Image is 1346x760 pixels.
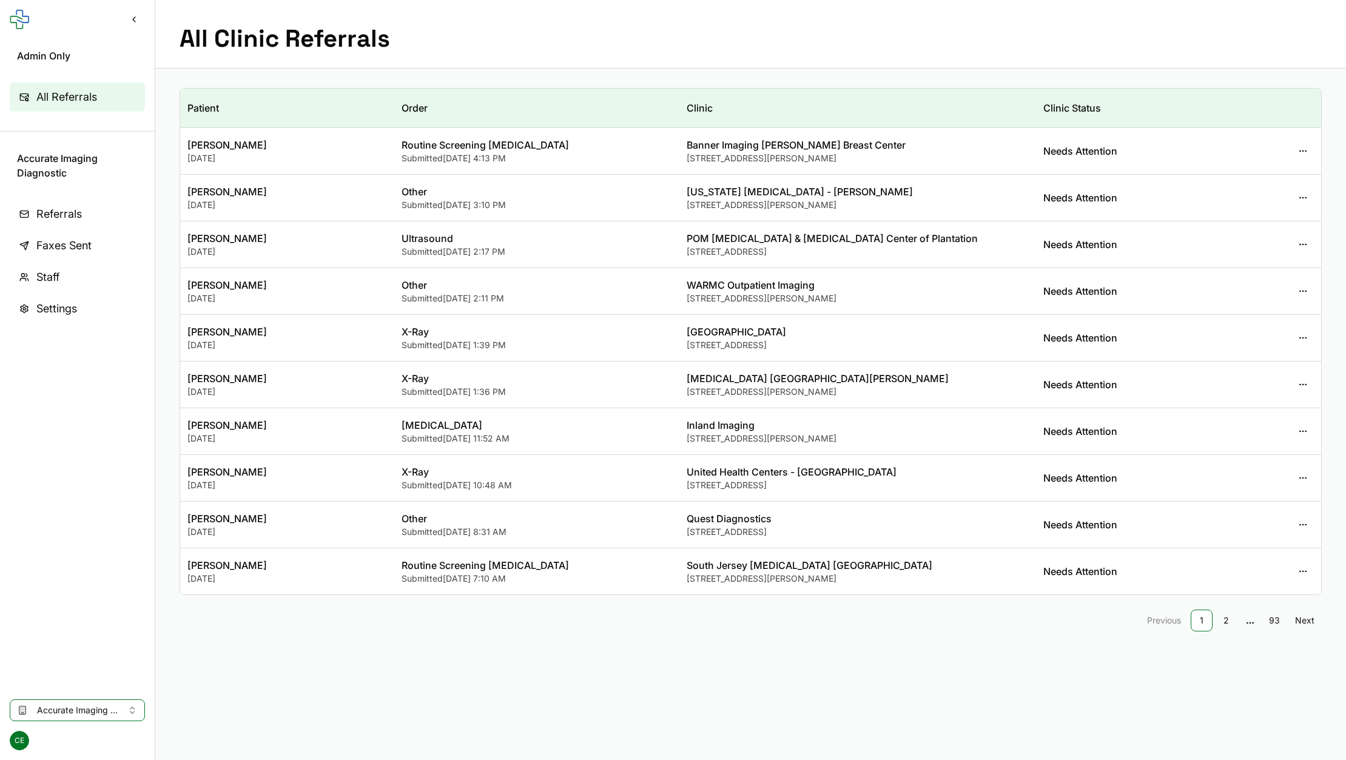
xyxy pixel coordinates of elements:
div: Ultrasound [402,231,672,246]
span: [STREET_ADDRESS][PERSON_NAME] [687,293,836,303]
span: Settings [36,300,77,317]
div: [PERSON_NAME] [187,558,387,573]
button: Collapse sidebar [123,8,145,30]
span: [STREET_ADDRESS] [687,526,767,537]
div: [PERSON_NAME] [187,511,387,526]
span: CE [10,731,29,750]
div: Submitted [DATE] 11:52 AM [402,432,672,445]
th: Clinic Status [1036,89,1250,128]
span: [US_STATE] [MEDICAL_DATA] - [PERSON_NAME] [687,186,913,198]
div: [PERSON_NAME] [187,138,387,152]
div: [PERSON_NAME] [187,418,387,432]
div: [PERSON_NAME] [187,278,387,292]
div: Submitted [DATE] 4:13 PM [402,152,672,164]
nav: pagination [180,610,1322,631]
div: [PERSON_NAME] [187,184,387,199]
div: [DATE] [187,152,387,164]
div: Submitted [DATE] 7:10 AM [402,573,672,585]
th: Clinic [679,89,1036,128]
div: [DATE] [187,386,387,398]
span: [STREET_ADDRESS] [687,246,767,257]
span: Quest Diagnostics [687,513,772,525]
div: Needs Attention [1043,331,1243,345]
span: United Health Centers - [GEOGRAPHIC_DATA] [687,466,897,478]
span: [STREET_ADDRESS][PERSON_NAME] [687,386,836,397]
span: POM [MEDICAL_DATA] & [MEDICAL_DATA] Center of Plantation [687,232,978,244]
div: [DATE] [187,339,387,351]
div: Routine Screening [MEDICAL_DATA] [402,138,672,152]
div: X-Ray [402,371,672,386]
span: Inland Imaging [687,419,755,431]
a: 93 [1264,610,1285,631]
div: Submitted [DATE] 3:10 PM [402,199,672,211]
div: [PERSON_NAME] [187,465,387,479]
a: Settings [10,294,145,323]
span: [STREET_ADDRESS][PERSON_NAME] [687,200,836,210]
h1: All Clinic Referrals [180,24,390,53]
span: [STREET_ADDRESS] [687,480,767,490]
a: Go to next page [1288,610,1322,631]
span: Accurate Imaging Diagnostic [37,704,118,716]
a: All Referrals [10,82,145,112]
div: [DATE] [187,573,387,585]
span: [STREET_ADDRESS][PERSON_NAME] [687,153,836,163]
div: [PERSON_NAME] [187,371,387,386]
div: Needs Attention [1043,564,1243,579]
th: Patient [180,89,394,128]
button: Select clinic [10,699,145,721]
span: [GEOGRAPHIC_DATA] [687,326,786,338]
div: Other [402,184,672,199]
a: Referrals [10,200,145,229]
div: [DATE] [187,199,387,211]
span: WARMC Outpatient Imaging [687,279,815,291]
span: South Jersey [MEDICAL_DATA] [GEOGRAPHIC_DATA] [687,559,932,571]
div: [MEDICAL_DATA] [402,418,672,432]
span: Staff [36,269,59,286]
div: Routine Screening [MEDICAL_DATA] [402,558,672,573]
th: Order [394,89,679,128]
div: [DATE] [187,479,387,491]
div: [DATE] [187,526,387,538]
div: Needs Attention [1043,471,1243,485]
div: Needs Attention [1043,237,1243,252]
div: [DATE] [187,246,387,258]
span: [MEDICAL_DATA] [GEOGRAPHIC_DATA][PERSON_NAME] [687,372,949,385]
div: Submitted [DATE] 1:36 PM [402,386,672,398]
span: Faxes Sent [36,237,92,254]
a: 1 [1191,610,1213,631]
a: 2 [1215,610,1237,631]
div: Submitted [DATE] 8:31 AM [402,526,672,538]
span: [STREET_ADDRESS] [687,340,767,350]
div: Submitted [DATE] 1:39 PM [402,339,672,351]
div: Other [402,511,672,526]
div: Needs Attention [1043,517,1243,532]
div: [DATE] [187,292,387,304]
span: All Referrals [36,89,97,106]
div: Needs Attention [1043,190,1243,205]
div: X-Ray [402,465,672,479]
div: [DATE] [187,432,387,445]
a: Faxes Sent [10,231,145,260]
div: Needs Attention [1043,144,1243,158]
span: [STREET_ADDRESS][PERSON_NAME] [687,433,836,443]
div: Needs Attention [1043,377,1243,392]
div: Other [402,278,672,292]
span: Referrals [36,206,82,223]
a: Staff [10,263,145,292]
div: [PERSON_NAME] [187,231,387,246]
span: Next [1295,614,1314,627]
div: Needs Attention [1043,284,1243,298]
span: Banner Imaging [PERSON_NAME] Breast Center [687,139,906,151]
div: Needs Attention [1043,424,1243,439]
span: Admin Only [17,49,138,63]
div: [PERSON_NAME] [187,325,387,339]
div: Submitted [DATE] 2:17 PM [402,246,672,258]
div: X-Ray [402,325,672,339]
span: [STREET_ADDRESS][PERSON_NAME] [687,573,836,583]
div: Submitted [DATE] 2:11 PM [402,292,672,304]
span: Accurate Imaging Diagnostic [17,151,138,180]
div: Submitted [DATE] 10:48 AM [402,479,672,491]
